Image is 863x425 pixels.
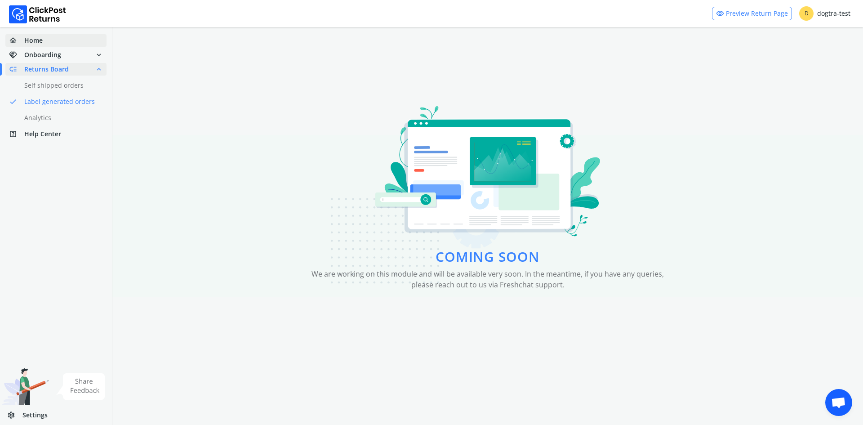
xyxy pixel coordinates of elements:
[24,36,43,45] span: Home
[22,411,48,420] span: Settings
[436,249,539,265] p: coming soon
[7,409,22,421] span: settings
[799,6,814,21] span: D
[24,50,61,59] span: Onboarding
[716,7,724,20] span: visibility
[9,49,24,61] span: handshake
[9,34,24,47] span: home
[5,34,107,47] a: homeHome
[95,63,103,76] span: expand_less
[9,63,24,76] span: low_priority
[5,95,117,108] a: doneLabel generated orders
[5,112,117,124] a: Analytics
[95,49,103,61] span: expand_more
[799,6,850,21] div: dogtra-test
[56,373,105,400] img: share feedback
[712,7,792,20] a: visibilityPreview Return Page
[304,268,672,290] p: We are working on this module and will be available very soon. In the meantime, if you have any q...
[375,106,600,249] img: coming_soon
[9,5,66,23] img: Logo
[24,130,61,139] span: Help Center
[825,389,852,416] div: Open chat
[5,79,117,92] a: Self shipped orders
[5,128,107,140] a: help_centerHelp Center
[24,65,69,74] span: Returns Board
[9,128,24,140] span: help_center
[9,95,17,108] span: done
